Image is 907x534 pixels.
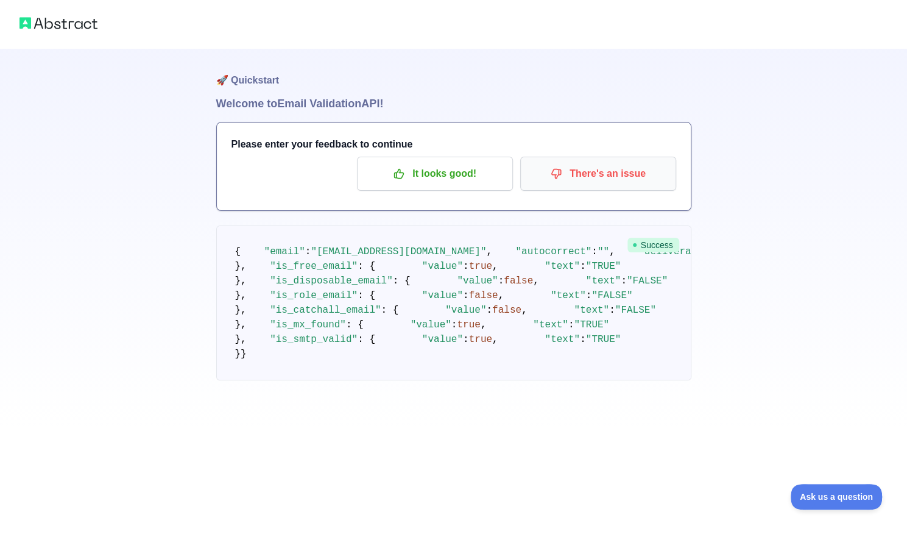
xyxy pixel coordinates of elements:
span: "email" [264,246,305,257]
span: "is_disposable_email" [270,276,393,287]
span: : { [393,276,411,287]
span: "is_smtp_valid" [270,334,358,345]
span: false [504,276,533,287]
span: "FALSE" [591,290,632,301]
span: : { [358,290,375,301]
span: "text" [586,276,621,287]
span: "deliverability" [638,246,732,257]
span: : [463,334,469,345]
span: : [591,246,598,257]
h3: Please enter your feedback to continue [231,137,676,152]
span: "TRUE" [574,319,609,330]
span: , [492,334,498,345]
span: "text" [551,290,586,301]
span: : [580,261,586,272]
span: : [609,305,615,316]
h1: 🚀 Quickstart [216,49,691,95]
span: : { [358,334,375,345]
span: "text" [533,319,568,330]
span: "TRUE" [586,261,621,272]
iframe: Toggle Customer Support [791,484,883,510]
h1: Welcome to Email Validation API! [216,95,691,112]
span: "value" [445,305,486,316]
span: true [469,261,492,272]
span: , [521,305,528,316]
span: false [469,290,498,301]
span: "text" [574,305,609,316]
span: , [498,290,504,301]
span: : [621,276,627,287]
span: "value" [457,276,498,287]
span: true [457,319,480,330]
span: false [492,305,521,316]
p: It looks good! [366,163,504,184]
span: : [463,290,469,301]
span: "value" [422,334,463,345]
span: : [451,319,457,330]
span: , [486,246,492,257]
span: "[EMAIL_ADDRESS][DOMAIN_NAME]" [311,246,486,257]
span: : { [381,305,399,316]
span: "FALSE" [615,305,656,316]
span: : [305,246,311,257]
span: "TRUE" [586,334,621,345]
span: "value" [411,319,451,330]
span: : [568,319,574,330]
button: It looks good! [357,157,513,191]
span: "value" [422,290,463,301]
span: "autocorrect" [515,246,591,257]
span: : [463,261,469,272]
span: , [609,246,615,257]
span: , [481,319,487,330]
span: : [580,334,586,345]
span: : { [346,319,364,330]
span: : { [358,261,375,272]
span: : [498,276,504,287]
span: "is_mx_found" [270,319,346,330]
span: "is_free_email" [270,261,358,272]
p: There's an issue [529,163,667,184]
span: true [469,334,492,345]
span: "text" [545,261,580,272]
span: "" [598,246,609,257]
button: There's an issue [520,157,676,191]
span: : [486,305,492,316]
span: : [586,290,592,301]
span: "text" [545,334,580,345]
span: Success [627,238,679,252]
span: "FALSE" [627,276,668,287]
span: , [533,276,539,287]
span: { [235,246,241,257]
span: "is_catchall_email" [270,305,381,316]
span: , [492,261,498,272]
span: "value" [422,261,463,272]
span: "is_role_email" [270,290,358,301]
img: Abstract logo [19,15,97,32]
